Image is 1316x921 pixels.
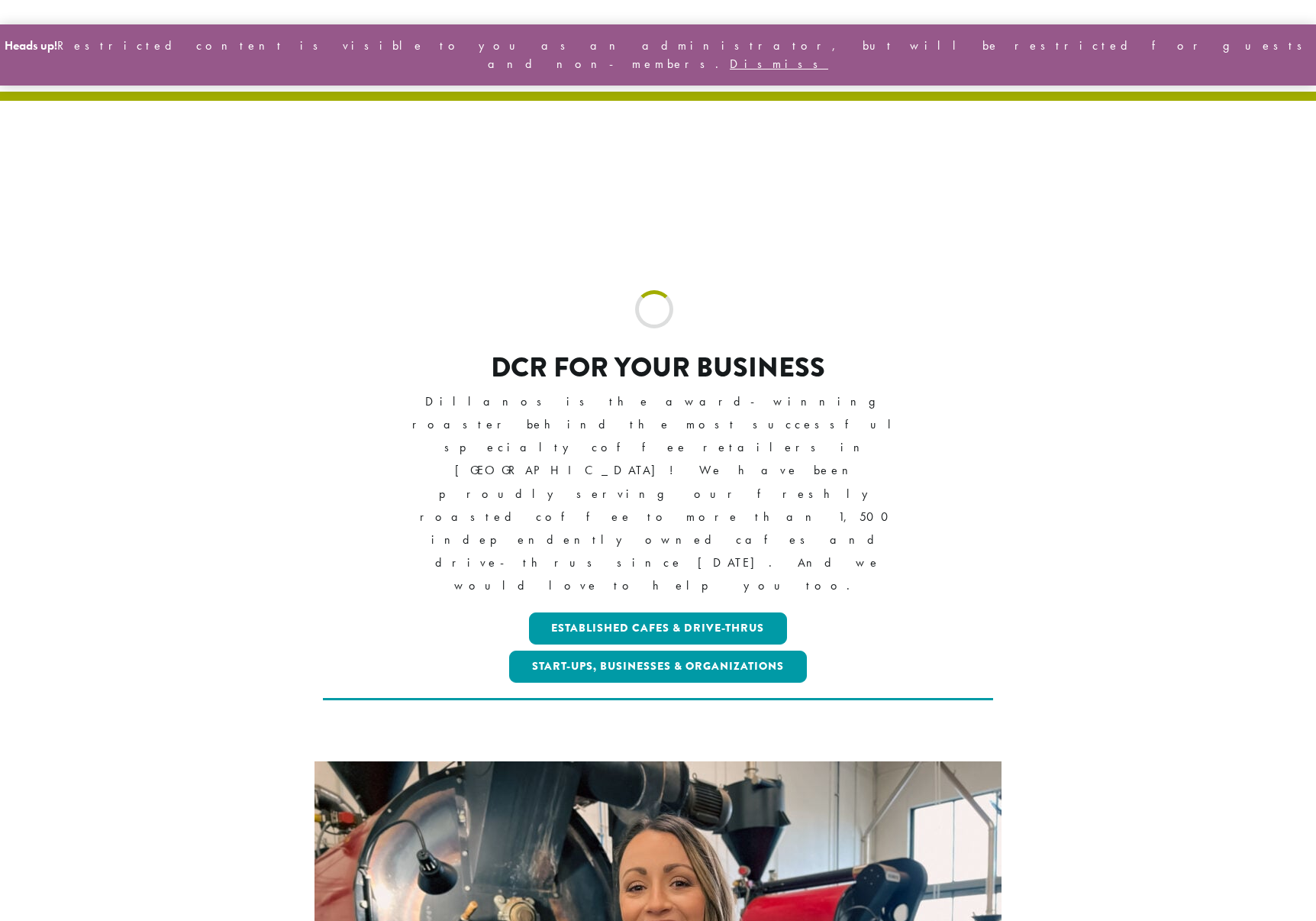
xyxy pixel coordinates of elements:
[389,351,927,384] h2: DCR FOR YOUR BUSINESS
[730,56,828,72] a: Dismiss
[389,390,927,597] p: Dillanos is the award-winning roaster behind the most successful specialty coffee retailers in [G...
[529,612,788,645] a: Established Cafes & Drive-Thrus
[509,651,807,683] a: Start-ups, Businesses & Organizations
[5,37,57,53] strong: Heads up!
